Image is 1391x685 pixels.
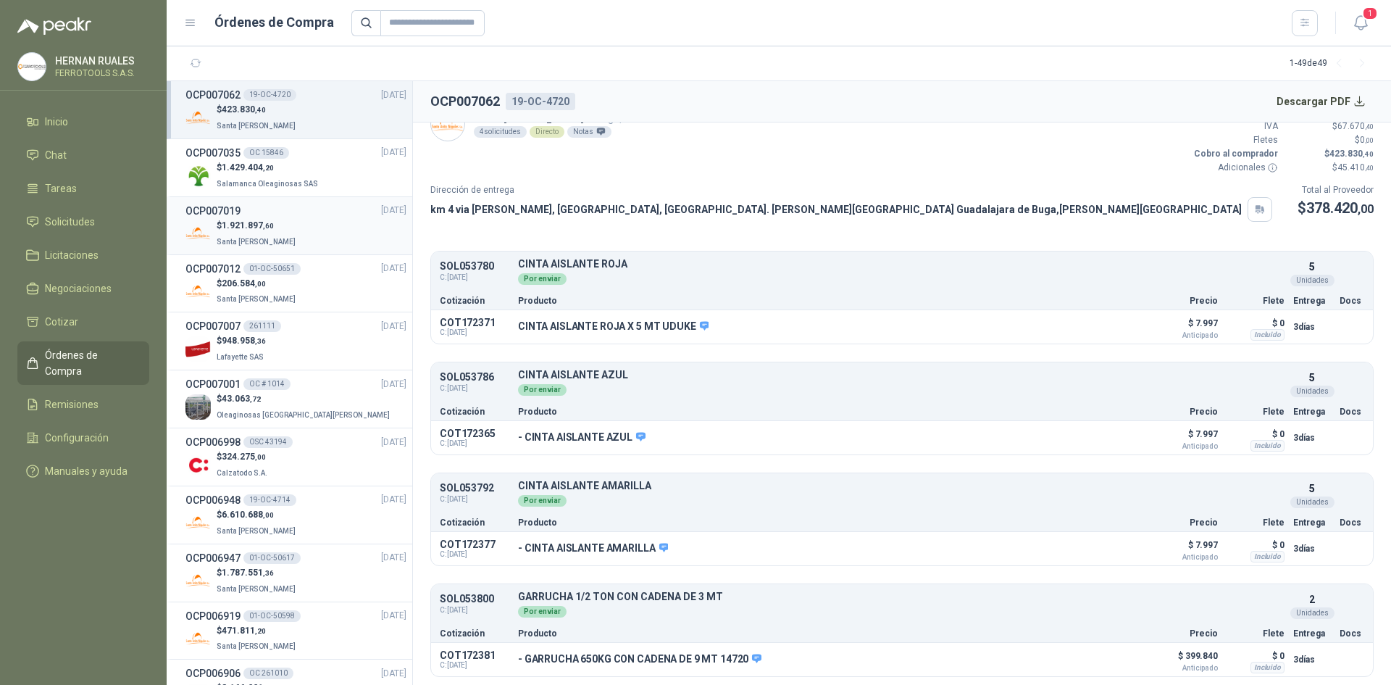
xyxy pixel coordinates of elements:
span: Negociaciones [45,281,112,296]
p: Entrega [1293,296,1331,305]
p: 3 días [1293,651,1331,668]
span: Anticipado [1145,554,1218,561]
a: OCP006998OSC 43194[DATE] Company Logo$324.275,00Calzatodo S.A. [185,434,406,480]
span: ,72 [250,395,261,403]
div: 4 solicitudes [474,126,527,138]
span: Anticipado [1145,665,1218,672]
span: Órdenes de Compra [45,347,135,379]
div: Por enviar [518,495,567,507]
img: Company Logo [185,105,211,130]
p: $ 7.997 [1145,536,1218,561]
p: Producto [518,629,1137,638]
span: Solicitudes [45,214,95,230]
span: ,00 [255,280,266,288]
img: Company Logo [185,336,211,362]
p: $ 7.997 [1145,425,1218,450]
div: Incluido [1250,329,1285,341]
a: Tareas [17,175,149,202]
div: Por enviar [518,606,567,618]
h3: OCP007035 [185,145,241,161]
p: km 4 via [PERSON_NAME], [GEOGRAPHIC_DATA], [GEOGRAPHIC_DATA]. [PERSON_NAME][GEOGRAPHIC_DATA] Guad... [430,202,1242,217]
div: OC 261010 [243,668,293,679]
a: Chat [17,141,149,169]
a: Licitaciones [17,241,149,269]
span: Santa [PERSON_NAME] [217,585,296,593]
span: Lafayette SAS [217,353,264,361]
span: Anticipado [1145,332,1218,339]
span: Configuración [45,430,109,446]
img: Logo peakr [17,17,91,35]
a: Solicitudes [17,208,149,236]
h3: OCP006998 [185,434,241,450]
div: Incluido [1250,440,1285,452]
p: 3 días [1293,318,1331,336]
p: $ [217,508,298,522]
div: 1 - 49 de 49 [1290,52,1374,75]
span: 1.787.551 [222,568,274,578]
span: ,36 [255,337,266,345]
p: Precio [1145,296,1218,305]
p: Precio [1145,629,1218,638]
p: $ [1287,120,1374,133]
a: Órdenes de Compra [17,341,149,385]
p: $ 0 [1227,647,1285,665]
span: 948.958 [222,336,266,346]
p: IVA [1191,120,1278,133]
div: 01-OC-50617 [243,552,301,564]
h3: OCP007012 [185,261,241,277]
p: Cobro al comprador [1191,147,1278,161]
span: [DATE] [381,493,406,507]
p: Flete [1227,296,1285,305]
p: FERROTOOLS S.A.S. [55,69,146,78]
span: Chat [45,147,67,163]
p: - CINTA AISLANTE AMARILLA [518,542,668,555]
span: C: [DATE] [440,550,509,559]
img: Company Logo [185,394,211,420]
div: Por enviar [518,384,567,396]
span: C: [DATE] [440,383,509,394]
span: Remisiones [45,397,99,412]
span: 378.420 [1306,199,1374,217]
p: $ 399.840 [1145,647,1218,672]
div: Unidades [1290,386,1334,397]
div: 01-OC-50598 [243,610,301,622]
span: Santa [PERSON_NAME] [217,527,296,535]
p: Entrega [1293,407,1331,416]
img: Company Logo [185,221,211,246]
p: Total al Proveedor [1298,183,1374,197]
p: Cotización [440,296,509,305]
p: $ [217,450,270,464]
p: COT172377 [440,539,509,550]
span: C: [DATE] [440,439,509,448]
h3: OCP006947 [185,550,241,566]
span: 1.429.404 [222,162,274,173]
span: [DATE] [381,551,406,565]
div: 19-OC-4720 [243,89,296,101]
span: ,00 [263,511,274,519]
p: Adicionales [1191,161,1278,175]
div: 01-OC-50651 [243,263,301,275]
a: OCP00694701-OC-50617[DATE] Company Logo$1.787.551,36Santa [PERSON_NAME] [185,550,406,596]
p: $ [1287,147,1374,161]
p: Precio [1145,518,1218,527]
span: ,00 [255,453,266,461]
div: 19-OC-4714 [243,494,296,506]
p: Docs [1340,296,1364,305]
span: Salamanca Oleaginosas SAS [217,180,318,188]
h3: OCP007007 [185,318,241,334]
span: Santa [PERSON_NAME] [217,642,296,650]
p: 2 [1309,591,1315,607]
span: [DATE] [381,146,406,159]
span: Inicio [45,114,68,130]
p: Docs [1340,518,1364,527]
p: $ [1287,133,1374,147]
h3: OCP006948 [185,492,241,508]
span: Licitaciones [45,247,99,263]
span: 0 [1360,135,1374,145]
div: Directo [530,126,564,138]
p: $ 0 [1227,315,1285,332]
span: [DATE] [381,88,406,102]
h3: OCP006906 [185,665,241,681]
span: [DATE] [381,378,406,391]
img: Company Logo [18,53,46,80]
